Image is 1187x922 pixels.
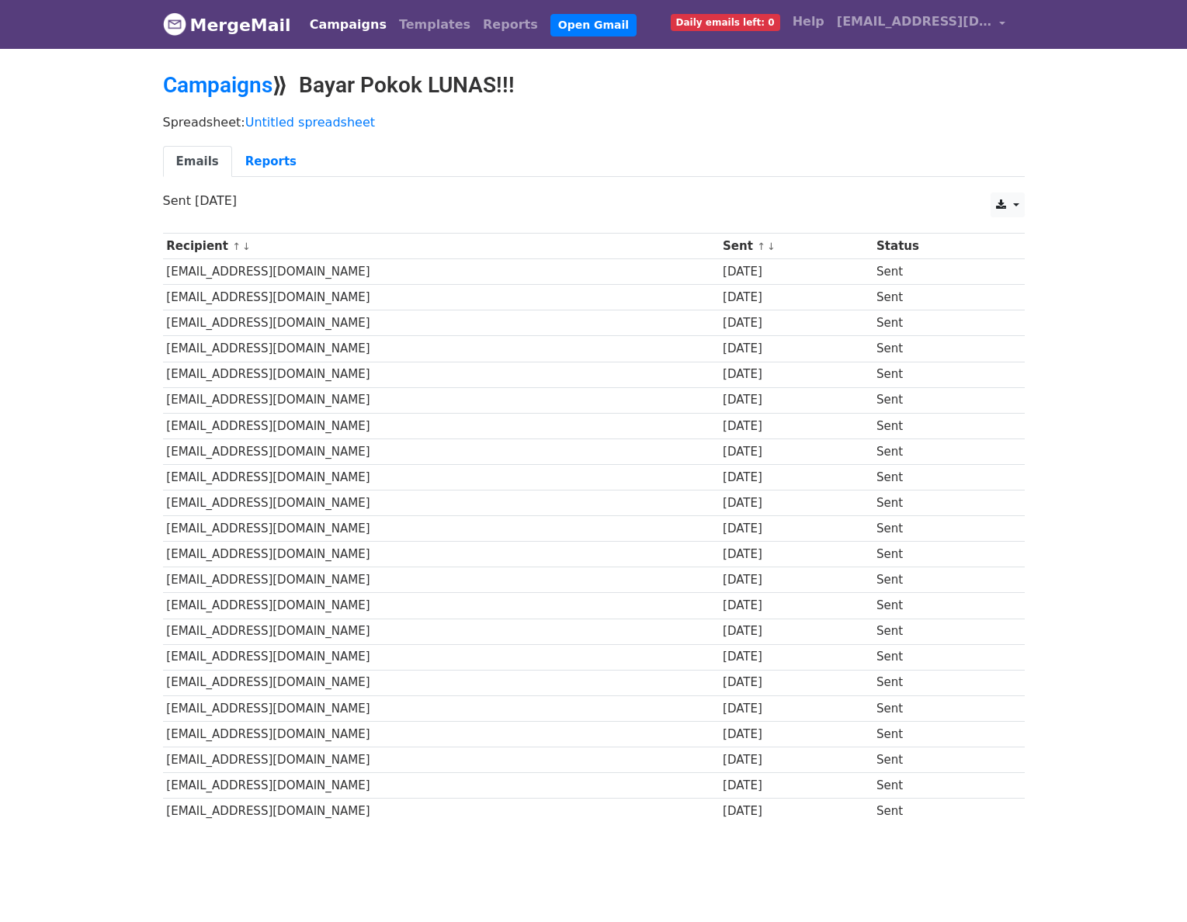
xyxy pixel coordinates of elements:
td: Sent [873,362,1005,387]
td: Sent [873,490,1005,516]
td: [EMAIL_ADDRESS][DOMAIN_NAME] [163,285,720,310]
p: Spreadsheet: [163,114,1025,130]
td: [EMAIL_ADDRESS][DOMAIN_NAME] [163,387,720,413]
th: Recipient [163,234,720,259]
td: Sent [873,516,1005,542]
td: [EMAIL_ADDRESS][DOMAIN_NAME] [163,644,720,670]
div: [DATE] [723,700,869,718]
div: [DATE] [723,469,869,487]
p: Sent [DATE] [163,192,1025,209]
div: [DATE] [723,263,869,281]
td: Sent [873,567,1005,593]
a: Campaigns [304,9,393,40]
div: [DATE] [723,777,869,795]
div: [DATE] [723,622,869,640]
td: [EMAIL_ADDRESS][DOMAIN_NAME] [163,413,720,438]
td: [EMAIL_ADDRESS][DOMAIN_NAME] [163,542,720,567]
th: Sent [719,234,873,259]
a: Templates [393,9,477,40]
a: ↓ [767,241,776,252]
div: [DATE] [723,674,869,691]
div: [DATE] [723,751,869,769]
td: Sent [873,695,1005,721]
td: Sent [873,593,1005,619]
td: [EMAIL_ADDRESS][DOMAIN_NAME] [163,695,720,721]
td: [EMAIL_ADDRESS][DOMAIN_NAME] [163,567,720,593]
a: MergeMail [163,9,291,41]
a: ↑ [757,241,765,252]
a: Help [786,6,831,37]
td: [EMAIL_ADDRESS][DOMAIN_NAME] [163,747,720,772]
div: [DATE] [723,314,869,332]
div: [DATE] [723,443,869,461]
div: [DATE] [723,802,869,820]
div: [DATE] [723,597,869,615]
td: Sent [873,644,1005,670]
td: Sent [873,799,1005,824]
a: Reports [477,9,544,40]
div: [DATE] [723,726,869,743]
td: Sent [873,721,1005,747]
td: [EMAIL_ADDRESS][DOMAIN_NAME] [163,670,720,695]
td: [EMAIL_ADDRESS][DOMAIN_NAME] [163,516,720,542]
td: Sent [873,438,1005,464]
td: [EMAIL_ADDRESS][DOMAIN_NAME] [163,464,720,490]
div: [DATE] [723,571,869,589]
td: [EMAIL_ADDRESS][DOMAIN_NAME] [163,799,720,824]
td: Sent [873,413,1005,438]
h2: ⟫ Bayar Pokok LUNAS!!! [163,72,1025,99]
td: Sent [873,310,1005,336]
td: [EMAIL_ADDRESS][DOMAIN_NAME] [163,438,720,464]
td: [EMAIL_ADDRESS][DOMAIN_NAME] [163,259,720,285]
th: Status [873,234,1005,259]
td: Sent [873,542,1005,567]
td: Sent [873,464,1005,490]
div: [DATE] [723,289,869,307]
div: [DATE] [723,366,869,383]
div: [DATE] [723,648,869,666]
div: [DATE] [723,418,869,435]
span: [EMAIL_ADDRESS][DOMAIN_NAME] [837,12,992,31]
td: [EMAIL_ADDRESS][DOMAIN_NAME] [163,490,720,516]
a: Daily emails left: 0 [665,6,786,37]
td: Sent [873,773,1005,799]
div: [DATE] [723,340,869,358]
img: MergeMail logo [163,12,186,36]
td: [EMAIL_ADDRESS][DOMAIN_NAME] [163,593,720,619]
div: [DATE] [723,391,869,409]
a: ↓ [242,241,251,252]
td: Sent [873,619,1005,644]
td: Sent [873,259,1005,285]
span: Daily emails left: 0 [671,14,780,31]
td: [EMAIL_ADDRESS][DOMAIN_NAME] [163,336,720,362]
td: Sent [873,285,1005,310]
div: [DATE] [723,546,869,563]
td: Sent [873,336,1005,362]
a: ↑ [232,241,241,252]
a: Reports [232,146,310,178]
td: Sent [873,670,1005,695]
a: Open Gmail [550,14,637,36]
a: Emails [163,146,232,178]
td: [EMAIL_ADDRESS][DOMAIN_NAME] [163,773,720,799]
td: [EMAIL_ADDRESS][DOMAIN_NAME] [163,362,720,387]
a: [EMAIL_ADDRESS][DOMAIN_NAME] [831,6,1012,43]
td: Sent [873,387,1005,413]
td: [EMAIL_ADDRESS][DOMAIN_NAME] [163,619,720,644]
div: [DATE] [723,494,869,512]
td: Sent [873,747,1005,772]
a: Untitled spreadsheet [245,115,375,130]
a: Campaigns [163,72,272,98]
td: [EMAIL_ADDRESS][DOMAIN_NAME] [163,310,720,336]
td: [EMAIL_ADDRESS][DOMAIN_NAME] [163,721,720,747]
div: [DATE] [723,520,869,538]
